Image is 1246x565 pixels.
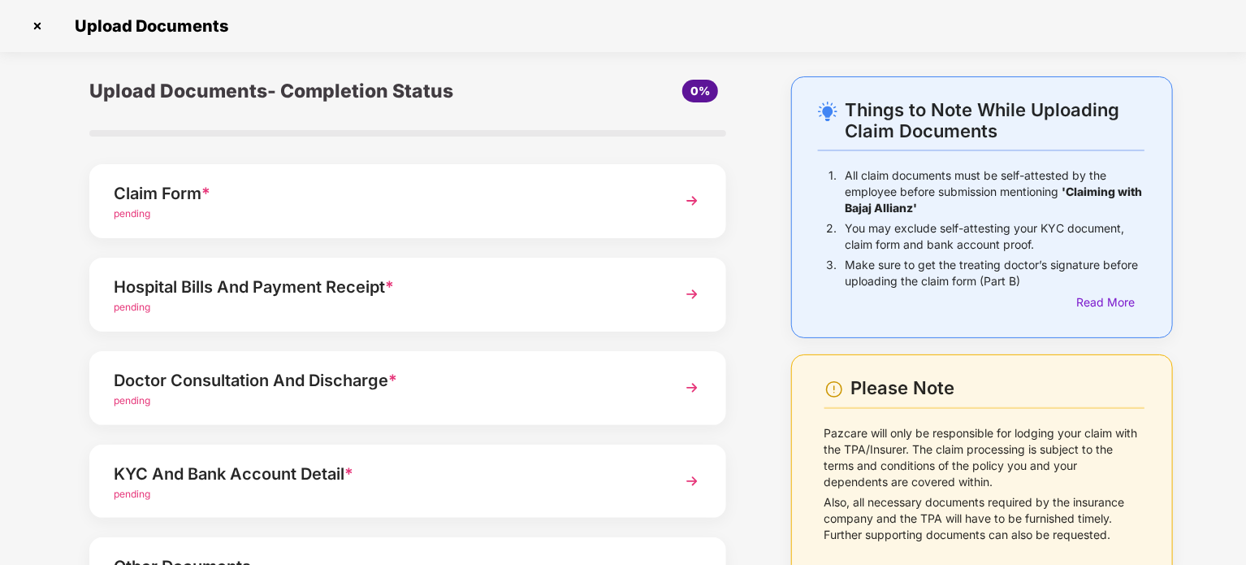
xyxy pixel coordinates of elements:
img: svg+xml;base64,PHN2ZyBpZD0iTmV4dCIgeG1sbnM9Imh0dHA6Ly93d3cudzMub3JnLzIwMDAvc3ZnIiB3aWR0aD0iMzYiIG... [677,373,707,402]
p: Pazcare will only be responsible for lodging your claim with the TPA/Insurer. The claim processin... [824,425,1144,490]
p: Make sure to get the treating doctor’s signature before uploading the claim form (Part B) [845,257,1144,289]
div: Upload Documents- Completion Status [89,76,513,106]
div: KYC And Bank Account Detail [114,461,652,487]
span: Upload Documents [58,16,236,36]
p: 2. [826,220,837,253]
span: pending [114,488,150,500]
span: pending [114,394,150,406]
p: All claim documents must be self-attested by the employee before submission mentioning [845,167,1144,216]
p: Also, all necessary documents required by the insurance company and the TPA will have to be furni... [824,494,1144,543]
img: svg+xml;base64,PHN2ZyBpZD0iV2FybmluZ18tXzI0eDI0IiBkYXRhLW5hbWU9Ildhcm5pbmcgLSAyNHgyNCIgeG1sbnM9Im... [824,380,844,399]
img: svg+xml;base64,PHN2ZyBpZD0iTmV4dCIgeG1sbnM9Imh0dHA6Ly93d3cudzMub3JnLzIwMDAvc3ZnIiB3aWR0aD0iMzYiIG... [677,280,707,309]
p: You may exclude self-attesting your KYC document, claim form and bank account proof. [845,220,1144,253]
div: Things to Note While Uploading Claim Documents [845,99,1144,141]
img: svg+xml;base64,PHN2ZyBpZD0iQ3Jvc3MtMzJ4MzIiIHhtbG5zPSJodHRwOi8vd3d3LnczLm9yZy8yMDAwL3N2ZyIgd2lkdG... [24,13,50,39]
div: Please Note [851,377,1144,399]
p: 3. [826,257,837,289]
span: pending [114,301,150,313]
div: Doctor Consultation And Discharge [114,367,652,393]
img: svg+xml;base64,PHN2ZyBpZD0iTmV4dCIgeG1sbnM9Imh0dHA6Ly93d3cudzMub3JnLzIwMDAvc3ZnIiB3aWR0aD0iMzYiIG... [677,467,707,496]
div: Hospital Bills And Payment Receipt [114,274,652,300]
div: Claim Form [114,180,652,206]
div: Read More [1076,293,1144,311]
p: 1. [829,167,837,216]
img: svg+xml;base64,PHN2ZyB4bWxucz0iaHR0cDovL3d3dy53My5vcmcvMjAwMC9zdmciIHdpZHRoPSIyNC4wOTMiIGhlaWdodD... [818,102,837,121]
span: 0% [690,84,710,98]
span: pending [114,207,150,219]
img: svg+xml;base64,PHN2ZyBpZD0iTmV4dCIgeG1sbnM9Imh0dHA6Ly93d3cudzMub3JnLzIwMDAvc3ZnIiB3aWR0aD0iMzYiIG... [677,186,707,215]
